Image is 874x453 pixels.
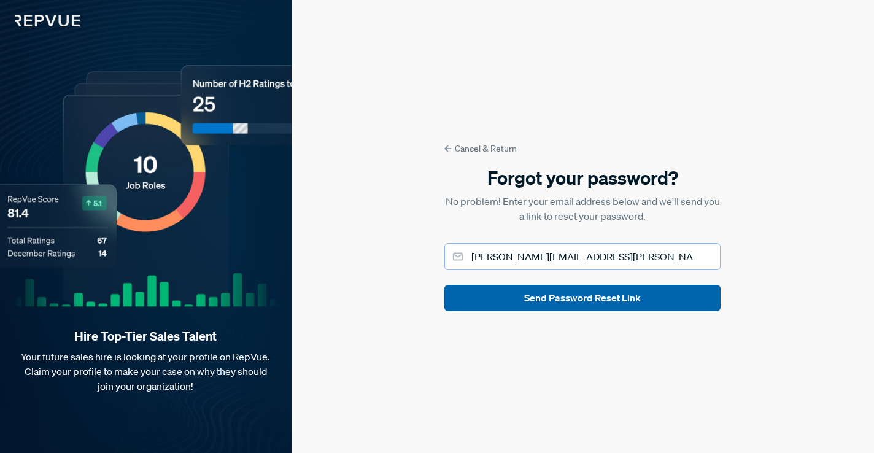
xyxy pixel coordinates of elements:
h5: Forgot your password? [444,165,721,191]
strong: Hire Top-Tier Sales Talent [20,328,272,344]
p: Your future sales hire is looking at your profile on RepVue. Claim your profile to make your case... [20,349,272,393]
button: Send Password Reset Link [444,285,721,311]
a: Cancel & Return [444,142,721,155]
p: No problem! Enter your email address below and we'll send you a link to reset your password. [444,194,721,223]
input: Email address [444,243,721,270]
